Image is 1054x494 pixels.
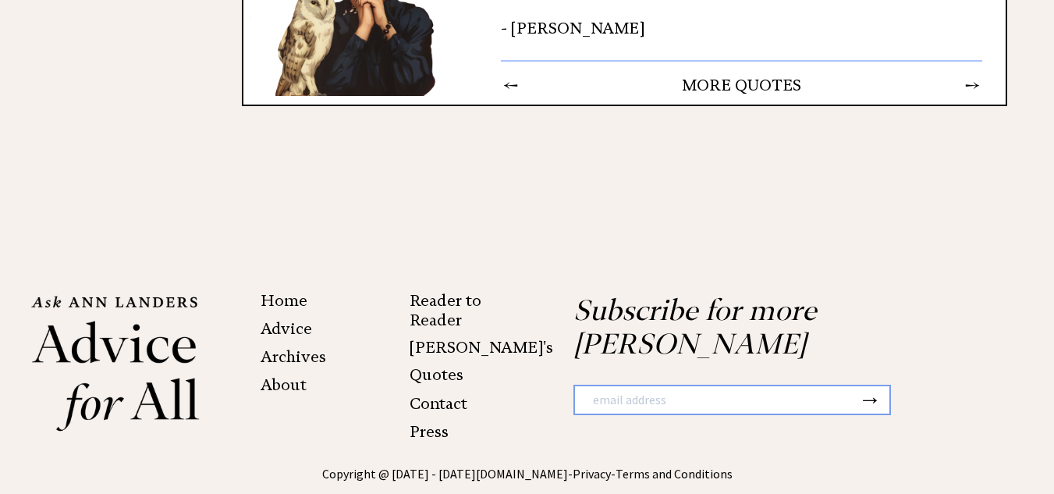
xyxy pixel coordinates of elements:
button: → [858,386,882,413]
a: Contact [410,394,467,413]
input: email address [575,386,858,414]
td: → [964,75,981,95]
a: Archives [261,347,326,366]
a: Reader to Reader [410,291,481,329]
a: Terms and Conditions [616,466,733,482]
a: Privacy [573,466,611,482]
center: MORE QUOTES [555,76,928,94]
a: About [261,375,307,394]
a: Press [410,422,449,441]
a: Advice [261,319,312,338]
img: Ann%20Landers%20footer%20logo_small.png [31,293,200,432]
td: ← [502,75,519,95]
div: - [PERSON_NAME] [501,20,982,37]
a: [DOMAIN_NAME] [476,466,568,482]
a: [PERSON_NAME]'s Quotes [410,338,553,384]
a: Home [261,291,307,310]
div: Subscribe for more [PERSON_NAME] [527,293,1023,464]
